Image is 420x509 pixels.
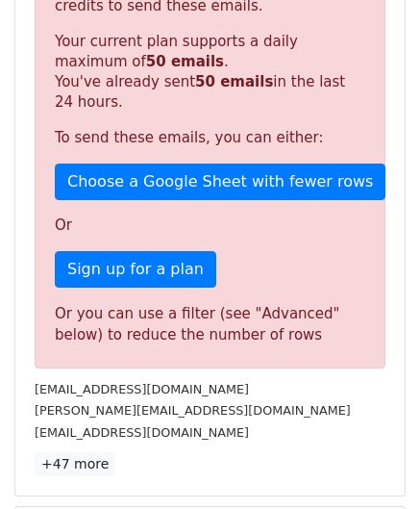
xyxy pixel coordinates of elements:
iframe: Chat Widget [324,417,420,509]
a: Sign up for a plan [55,251,216,288]
p: Your current plan supports a daily maximum of . You've already sent in the last 24 hours. [55,32,365,113]
small: [EMAIL_ADDRESS][DOMAIN_NAME] [35,425,249,440]
div: Or you can use a filter (see "Advanced" below) to reduce the number of rows [55,303,365,346]
small: [PERSON_NAME][EMAIL_ADDRESS][DOMAIN_NAME] [35,403,351,418]
p: Or [55,216,365,236]
strong: 50 emails [195,73,273,90]
small: [EMAIL_ADDRESS][DOMAIN_NAME] [35,382,249,396]
strong: 50 emails [146,53,224,70]
a: Choose a Google Sheet with fewer rows [55,164,385,200]
p: To send these emails, you can either: [55,128,365,148]
a: +47 more [35,452,115,476]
